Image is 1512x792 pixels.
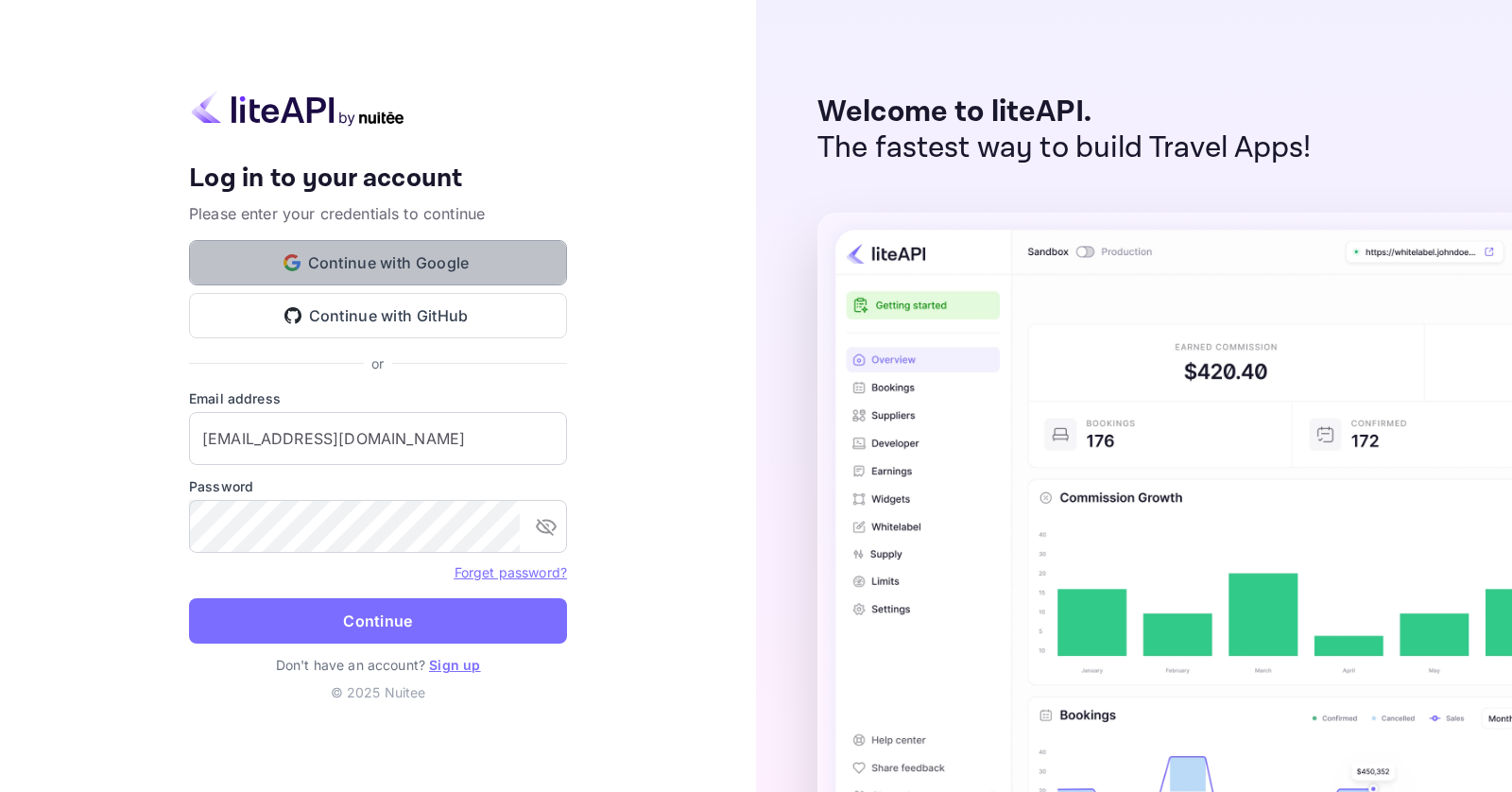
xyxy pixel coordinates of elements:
h4: Log in to your account [189,163,567,196]
a: Sign up [429,657,480,673]
button: toggle password visibility [527,508,565,545]
a: Forget password? [455,564,567,580]
label: Password [189,476,567,496]
label: Email address [189,388,567,408]
button: Continue [189,598,567,644]
p: © 2025 Nuitee [189,682,567,702]
p: Welcome to liteAPI. [817,95,1312,130]
p: Please enter your credentials to continue [189,202,567,225]
p: Don't have an account? [189,655,567,675]
button: Continue with GitHub [189,293,567,338]
p: The fastest way to build Travel Apps! [817,130,1312,166]
a: Forget password? [455,562,567,581]
img: liteapi [189,90,406,127]
input: Enter your email address [189,412,567,465]
button: Continue with Google [189,240,567,285]
p: or [371,353,384,373]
